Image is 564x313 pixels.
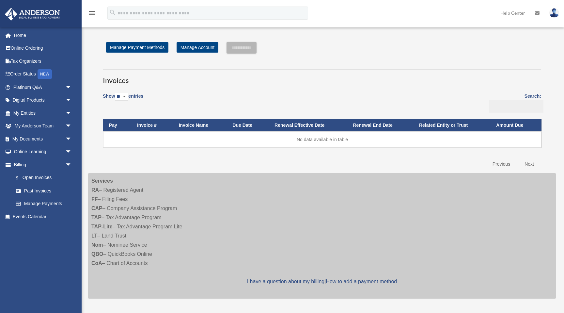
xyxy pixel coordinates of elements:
[19,174,23,182] span: $
[91,251,103,257] strong: QBO
[5,210,82,223] a: Events Calendar
[88,173,556,299] div: – Registered Agent – Filing Fees – Company Assistance Program – Tax Advantage Program – Tax Advan...
[65,94,78,107] span: arrow_drop_down
[103,131,541,148] td: No data available in table
[326,279,397,284] a: How to add a payment method
[91,206,102,211] strong: CAP
[5,55,82,68] a: Tax Organizers
[38,69,52,79] div: NEW
[91,215,102,220] strong: TAP
[489,100,543,112] input: Search:
[9,197,78,210] a: Manage Payments
[5,107,82,120] a: My Entitiesarrow_drop_down
[227,119,269,131] th: Due Date: activate to sort column ascending
[109,9,116,16] i: search
[65,81,78,94] span: arrow_drop_down
[5,145,82,158] a: Online Learningarrow_drop_down
[5,68,82,81] a: Order StatusNEW
[91,242,103,248] strong: Nom
[91,224,113,229] strong: TAP-Lite
[5,132,82,145] a: My Documentsarrow_drop_down
[490,119,541,131] th: Amount Due: activate to sort column ascending
[115,93,128,101] select: Showentries
[91,196,98,202] strong: FF
[520,157,539,171] a: Next
[247,279,324,284] a: I have a question about my billing
[65,158,78,172] span: arrow_drop_down
[5,81,82,94] a: Platinum Q&Aarrow_drop_down
[65,107,78,120] span: arrow_drop_down
[91,187,99,193] strong: RA
[5,29,82,42] a: Home
[91,260,102,266] strong: CoA
[88,11,96,17] a: menu
[103,69,541,86] h3: Invoices
[5,42,82,55] a: Online Ordering
[347,119,413,131] th: Renewal End Date: activate to sort column ascending
[413,119,490,131] th: Related Entity or Trust: activate to sort column ascending
[5,158,78,171] a: Billingarrow_drop_down
[103,119,131,131] th: Pay: activate to sort column descending
[9,184,78,197] a: Past Invoices
[65,132,78,146] span: arrow_drop_down
[103,92,143,107] label: Show entries
[65,145,78,159] span: arrow_drop_down
[3,8,62,21] img: Anderson Advisors Platinum Portal
[91,277,553,286] p: |
[88,9,96,17] i: menu
[65,120,78,133] span: arrow_drop_down
[5,94,82,107] a: Digital Productsarrow_drop_down
[9,171,75,185] a: $Open Invoices
[549,8,559,18] img: User Pic
[173,119,227,131] th: Invoice Name: activate to sort column ascending
[91,178,113,184] strong: Services
[106,42,168,53] a: Manage Payment Methods
[488,157,515,171] a: Previous
[487,92,541,112] label: Search:
[5,120,82,133] a: My Anderson Teamarrow_drop_down
[269,119,347,131] th: Renewal Effective Date: activate to sort column ascending
[177,42,218,53] a: Manage Account
[91,233,97,239] strong: LT
[131,119,173,131] th: Invoice #: activate to sort column ascending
